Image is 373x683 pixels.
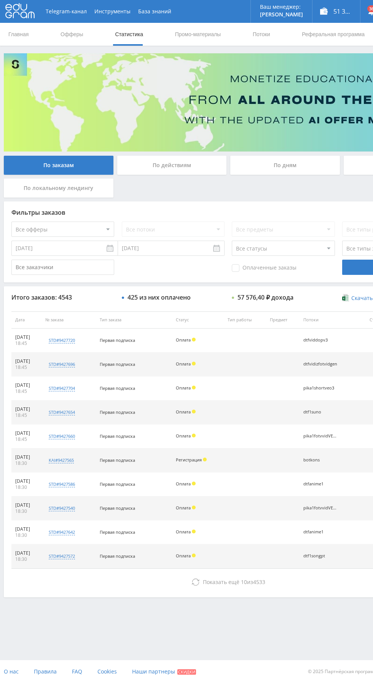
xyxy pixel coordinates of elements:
div: [DATE] [15,382,38,388]
span: Первая подписка [100,433,135,439]
span: Холд [192,362,196,365]
span: 10 [241,578,247,586]
span: Первая подписка [100,481,135,487]
span: Первая подписка [100,337,135,343]
div: 18:45 [15,388,38,394]
div: 18:45 [15,412,38,418]
a: Реферальная программа [301,23,365,46]
div: По действиям [117,156,227,175]
span: Первая подписка [100,553,135,559]
span: Первая подписка [100,385,135,391]
div: dtfanime1 [303,530,338,535]
a: О нас [4,660,19,683]
th: Потоки [300,311,355,329]
div: [DATE] [15,430,38,436]
div: dtfvidizfotvidgen [303,362,338,367]
th: Тип заказа [96,311,172,329]
div: pika1shortveo3 [303,386,338,391]
span: Показать ещё [203,578,239,586]
div: botkons [303,458,338,463]
span: Первая подписка [100,409,135,415]
span: Оплата [176,529,191,535]
div: [DATE] [15,406,38,412]
div: 57 576,40 ₽ дохода [238,294,293,301]
div: [DATE] [15,478,38,484]
div: dtf1songpt [303,554,338,559]
span: Холд [192,554,196,557]
div: dtfanime1 [303,482,338,487]
span: Наши партнеры [132,668,175,675]
div: std#9427720 [49,337,75,343]
span: FAQ [72,668,82,675]
div: 18:30 [15,484,38,490]
div: std#9427696 [49,361,75,367]
a: Промо-материалы [174,23,222,46]
span: Cookies [97,668,117,675]
span: Холд [192,386,196,389]
div: std#9427572 [49,553,75,559]
span: Первая подписка [100,361,135,367]
span: Оплата [176,505,191,511]
a: Статистика [114,23,144,46]
div: std#9427654 [49,409,75,415]
div: 18:30 [15,556,38,562]
span: Оплата [176,409,191,415]
span: Первая подписка [100,529,135,535]
span: Оплата [176,553,191,559]
p: Ваш менеджер: [260,4,303,10]
a: Правила [34,660,57,683]
a: Cookies [97,660,117,683]
th: Предмет [266,311,300,329]
div: std#9427586 [49,481,75,487]
div: [DATE] [15,358,38,364]
a: Офферы [60,23,84,46]
a: Главная [8,23,29,46]
span: Первая подписка [100,457,135,463]
a: Наши партнеры Скидки [132,660,196,683]
th: Тип работы [224,311,266,329]
div: std#9427704 [49,385,75,391]
span: Оплата [176,433,191,439]
div: 18:45 [15,340,38,346]
span: Оплаченные заказы [232,264,296,272]
div: [DATE] [15,526,38,532]
span: Холд [192,530,196,533]
div: По дням [230,156,340,175]
span: Оплата [176,361,191,367]
span: Правила [34,668,57,675]
img: xlsx [342,294,349,302]
span: Оплата [176,337,191,343]
div: 425 из них оплачено [128,294,191,301]
div: dtf1suno [303,410,338,415]
span: Первая подписка [100,505,135,511]
span: Холд [192,506,196,509]
div: Итого заказов: 4543 [11,294,114,301]
div: pika1fotvvidVEO3 [303,434,338,439]
div: 18:30 [15,532,38,538]
span: Холд [192,482,196,485]
div: dtfviddopv3 [303,338,338,343]
span: Оплата [176,385,191,391]
span: Холд [203,458,207,461]
div: [DATE] [15,502,38,508]
a: FAQ [72,660,82,683]
span: О нас [4,668,19,675]
div: 18:45 [15,364,38,370]
span: Холд [192,338,196,341]
a: Потоки [252,23,271,46]
th: № заказа [41,311,96,329]
div: pika1fotvvidVEO3 [303,506,338,511]
div: kai#9427565 [49,457,74,463]
div: 18:45 [15,436,38,442]
div: 18:30 [15,460,38,466]
span: Оплата [176,481,191,487]
div: 18:30 [15,508,38,514]
th: Статус [172,311,223,329]
div: std#9427540 [49,505,75,511]
span: Регистрация [176,457,202,463]
span: 4533 [253,578,265,586]
div: std#9427660 [49,433,75,439]
span: Холд [192,410,196,413]
div: std#9427642 [49,529,75,535]
div: [DATE] [15,454,38,460]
